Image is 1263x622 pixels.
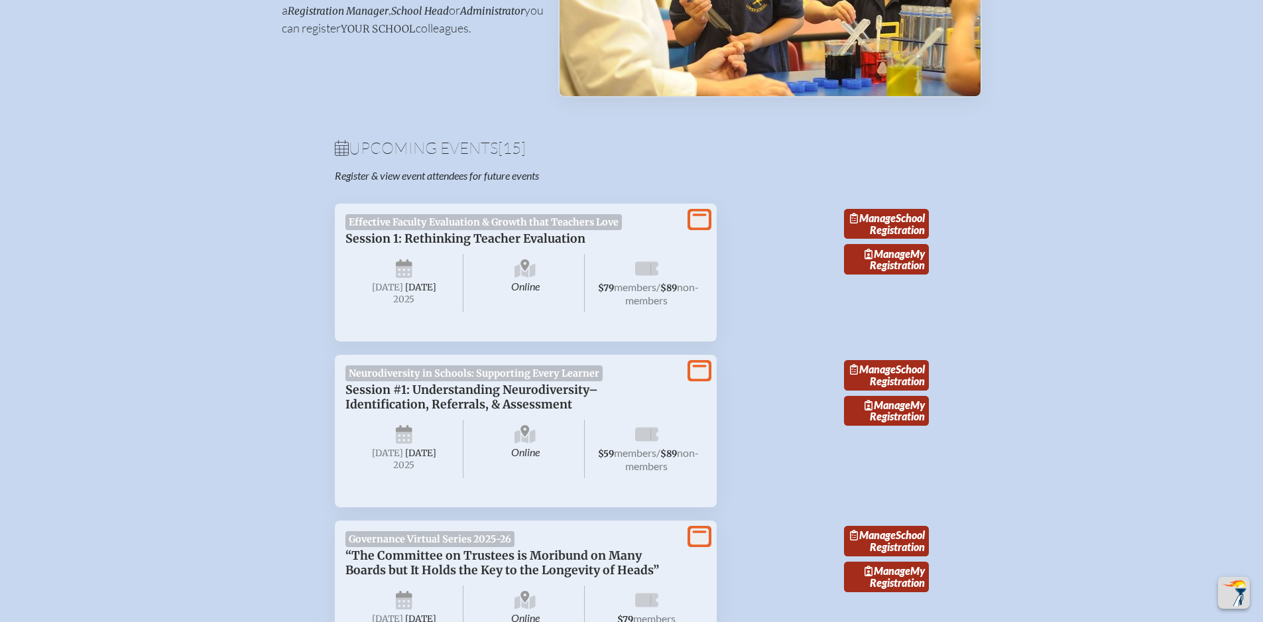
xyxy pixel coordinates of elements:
[335,140,929,156] h1: Upcoming Events
[844,209,929,239] a: ManageSchool Registration
[466,254,585,312] span: Online
[405,448,436,459] span: [DATE]
[850,363,896,375] span: Manage
[614,280,656,293] span: members
[865,564,910,577] span: Manage
[614,446,656,459] span: members
[660,448,677,460] span: $89
[288,5,389,17] span: Registration Manager
[844,360,929,391] a: ManageSchool Registration
[345,548,659,578] span: “The Committee on Trustees is Moribund on Many Boards but It Holds the Key to the Longevity of He...
[341,23,416,35] span: your school
[460,5,524,17] span: Administrator
[335,169,685,182] p: Register & view event attendees for future events
[625,280,699,306] span: non-members
[656,280,660,293] span: /
[498,138,526,158] span: [15]
[598,448,614,460] span: $59
[1221,580,1247,606] img: To the top
[844,562,929,592] a: ManageMy Registration
[356,460,453,470] span: 2025
[844,526,929,556] a: ManageSchool Registration
[356,294,453,304] span: 2025
[391,5,449,17] span: School Head
[345,531,515,547] span: Governance Virtual Series 2025-26
[625,446,699,472] span: non-members
[598,282,614,294] span: $79
[345,383,598,412] span: Session #1: Understanding Neurodiversity–Identification, Referrals, & Assessment
[372,448,403,459] span: [DATE]
[466,420,585,478] span: Online
[656,446,660,459] span: /
[850,212,896,224] span: Manage
[372,282,403,293] span: [DATE]
[345,365,603,381] span: Neurodiversity in Schools: Supporting Every Learner
[1218,577,1250,609] button: Scroll Top
[345,214,623,230] span: Effective Faculty Evaluation & Growth that Teachers Love
[660,282,677,294] span: $89
[865,247,910,260] span: Manage
[405,282,436,293] span: [DATE]
[844,244,929,275] a: ManageMy Registration
[865,399,910,411] span: Manage
[844,396,929,426] a: ManageMy Registration
[345,231,585,246] span: Session 1: Rethinking Teacher Evaluation
[850,529,896,541] span: Manage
